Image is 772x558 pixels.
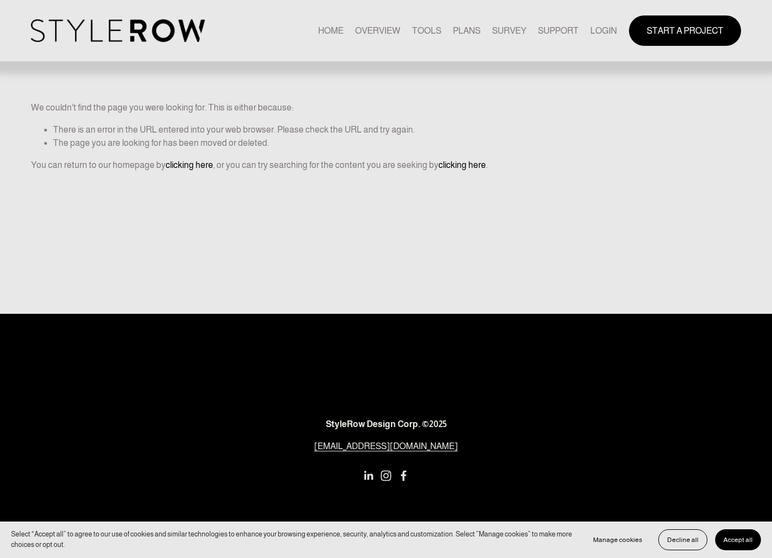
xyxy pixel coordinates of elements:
[590,23,617,38] a: LOGIN
[380,470,392,481] a: Instagram
[723,536,753,544] span: Accept all
[11,529,574,550] p: Select “Accept all” to agree to our use of cookies and similar technologies to enhance your brows...
[166,160,213,170] a: clicking here
[453,23,480,38] a: PLANS
[53,136,741,150] li: The page you are looking for has been moved or deleted.
[398,470,409,481] a: Facebook
[31,19,205,42] img: StyleRow
[326,419,447,429] strong: StyleRow Design Corp. ©2025
[593,536,642,544] span: Manage cookies
[658,529,707,550] button: Decline all
[31,70,741,114] p: We couldn't find the page you were looking for. This is either because:
[585,529,651,550] button: Manage cookies
[438,160,486,170] a: clicking here
[715,529,761,550] button: Accept all
[538,24,579,38] span: SUPPORT
[492,23,526,38] a: SURVEY
[667,536,699,544] span: Decline all
[31,159,741,172] p: You can return to our homepage by , or you can try searching for the content you are seeking by .
[314,440,458,453] a: [EMAIL_ADDRESS][DOMAIN_NAME]
[318,23,343,38] a: HOME
[53,123,741,136] li: There is an error in the URL entered into your web browser. Please check the URL and try again.
[363,470,374,481] a: LinkedIn
[629,15,741,46] a: START A PROJECT
[538,23,579,38] a: folder dropdown
[412,23,441,38] a: TOOLS
[355,23,400,38] a: OVERVIEW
